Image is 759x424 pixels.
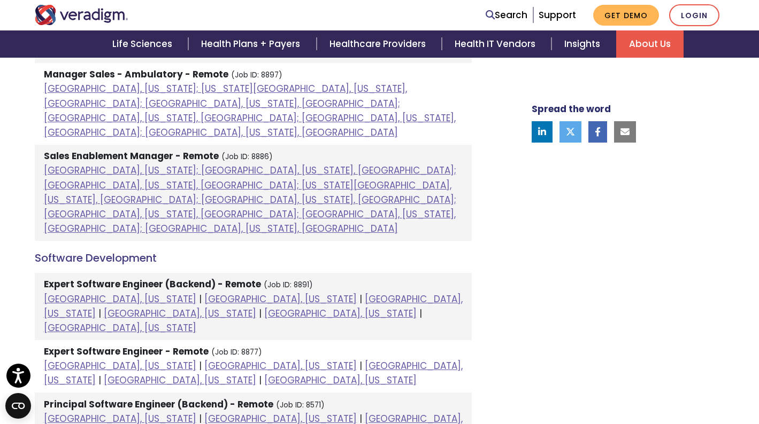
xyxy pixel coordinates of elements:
[539,9,576,21] a: Support
[104,307,256,320] a: [GEOGRAPHIC_DATA], [US_STATE]
[593,5,659,26] a: Get Demo
[616,30,684,58] a: About Us
[359,359,362,372] span: |
[98,374,101,387] span: |
[35,252,472,264] h4: Software Development
[199,359,202,372] span: |
[419,307,422,320] span: |
[221,152,273,162] small: (Job ID: 8886)
[44,293,196,305] a: [GEOGRAPHIC_DATA], [US_STATE]
[5,393,31,419] button: Open CMP widget
[669,4,719,26] a: Login
[264,374,417,387] a: [GEOGRAPHIC_DATA], [US_STATE]
[264,307,417,320] a: [GEOGRAPHIC_DATA], [US_STATE]
[44,359,196,372] a: [GEOGRAPHIC_DATA], [US_STATE]
[259,374,262,387] span: |
[188,30,316,58] a: Health Plans + Payers
[44,321,196,334] a: [GEOGRAPHIC_DATA], [US_STATE]
[44,68,228,81] strong: Manager Sales - Ambulatory - Remote
[264,280,313,290] small: (Job ID: 8891)
[211,347,262,357] small: (Job ID: 8877)
[551,30,616,58] a: Insights
[44,150,219,162] strong: Sales Enablement Manager - Remote
[204,359,357,372] a: [GEOGRAPHIC_DATA], [US_STATE]
[44,293,463,320] a: [GEOGRAPHIC_DATA], [US_STATE]
[532,103,611,115] strong: Spread the word
[359,293,362,305] span: |
[44,82,456,139] a: [GEOGRAPHIC_DATA], [US_STATE]; [US_STATE][GEOGRAPHIC_DATA], [US_STATE], [GEOGRAPHIC_DATA]; [GEOGR...
[317,30,442,58] a: Healthcare Providers
[231,70,282,80] small: (Job ID: 8897)
[104,374,256,387] a: [GEOGRAPHIC_DATA], [US_STATE]
[99,30,188,58] a: Life Sciences
[442,30,551,58] a: Health IT Vendors
[199,293,202,305] span: |
[259,307,262,320] span: |
[44,278,261,290] strong: Expert Software Engineer (Backend) - Remote
[204,293,357,305] a: [GEOGRAPHIC_DATA], [US_STATE]
[44,398,273,411] strong: Principal Software Engineer (Backend) - Remote
[44,164,456,235] a: [GEOGRAPHIC_DATA], [US_STATE]; [GEOGRAPHIC_DATA], [US_STATE], [GEOGRAPHIC_DATA]; [GEOGRAPHIC_DATA...
[276,400,325,410] small: (Job ID: 8571)
[486,8,527,22] a: Search
[44,345,209,358] strong: Expert Software Engineer - Remote
[35,5,128,25] img: Veradigm logo
[98,307,101,320] span: |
